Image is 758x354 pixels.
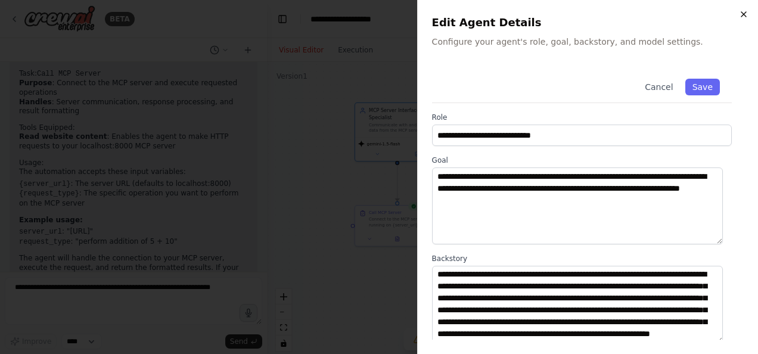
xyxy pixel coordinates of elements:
[432,14,744,31] h2: Edit Agent Details
[685,79,720,95] button: Save
[638,79,680,95] button: Cancel
[432,36,744,48] p: Configure your agent's role, goal, backstory, and model settings.
[432,156,732,165] label: Goal
[432,113,732,122] label: Role
[432,254,732,263] label: Backstory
